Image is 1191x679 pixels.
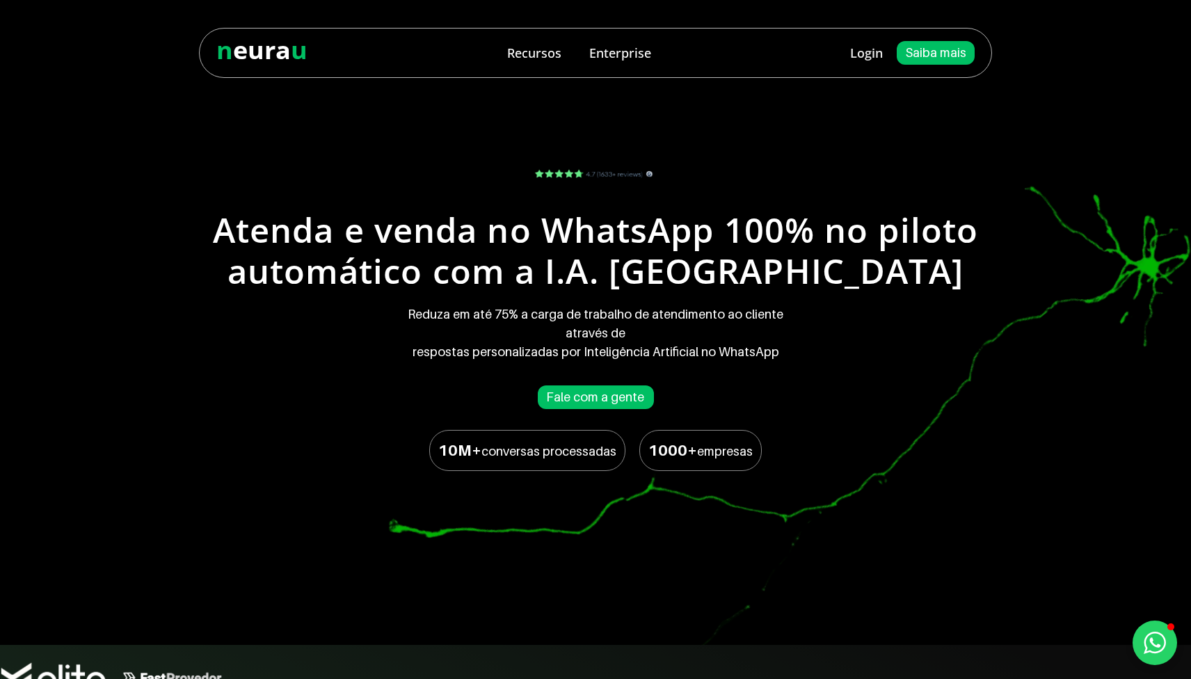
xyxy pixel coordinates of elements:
[438,439,616,462] p: conversas processadas
[538,385,654,409] a: Fale com a gente
[216,33,307,67] a: neurau
[905,47,966,59] span: Saiba mais
[546,391,644,404] span: Fale com a gente
[216,33,233,67] font: n
[291,33,307,67] font: u
[438,441,481,459] strong: 10M+
[377,305,813,361] p: Reduza em até 75% a carga de trabalho de atendimento ao cliente através de respostas personalizad...
[648,441,697,459] strong: 1000+
[897,41,975,65] a: Saiba mais
[575,37,665,69] a: Enterprise
[850,45,883,61] a: Login
[206,209,985,291] h2: Atenda e venda no WhatsApp 100% no piloto automático com a I.A. [GEOGRAPHIC_DATA]
[493,37,575,69] a: Recursos
[648,439,753,462] p: empresas
[1133,621,1177,665] button: Open chat window
[533,154,658,195] img: ENTERPRISE-MARCA-E-SITE-NEURAU-3.png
